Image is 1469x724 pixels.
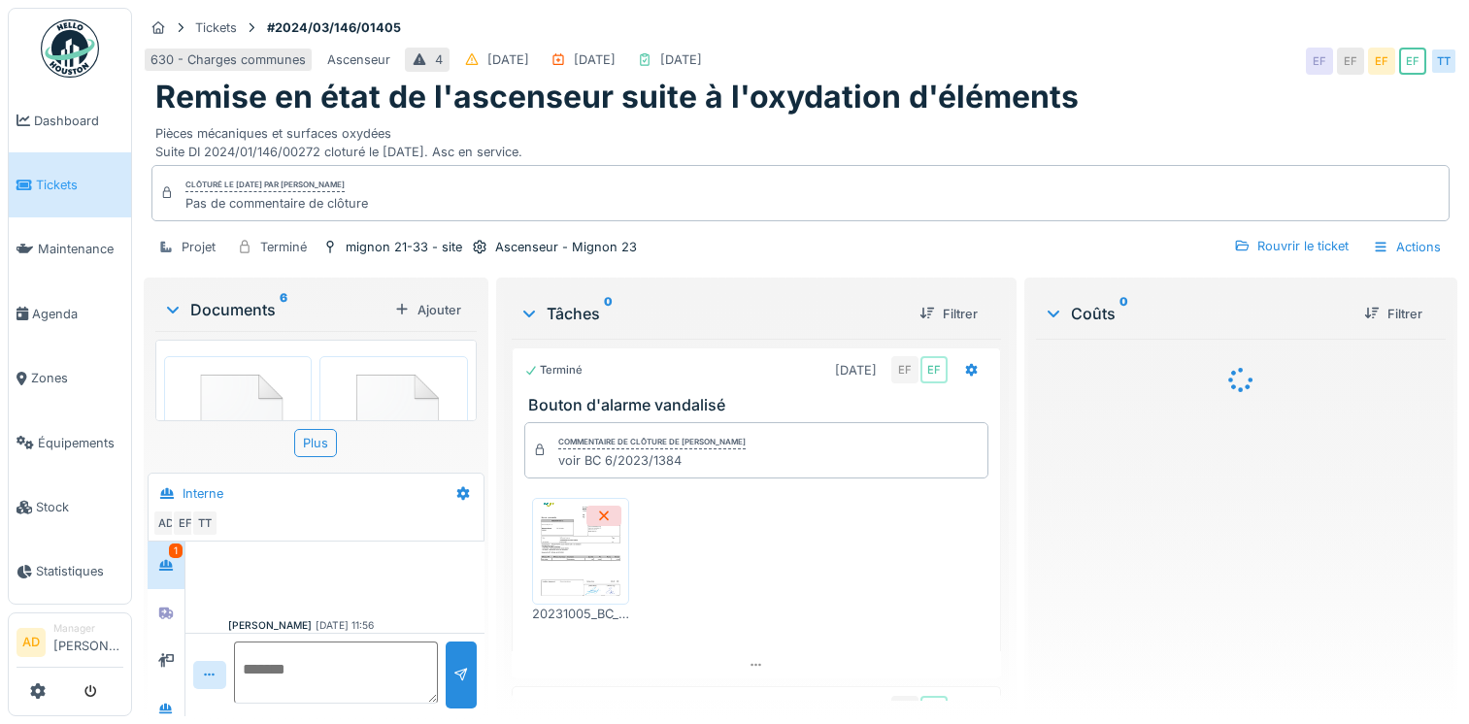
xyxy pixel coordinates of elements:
[259,18,409,37] strong: #2024/03/146/01405
[36,176,123,194] span: Tickets
[38,240,123,258] span: Maintenance
[31,369,123,387] span: Zones
[604,302,613,325] sup: 0
[386,297,469,323] div: Ajouter
[41,19,99,78] img: Badge_color-CXgf-gQk.svg
[163,298,386,321] div: Documents
[316,618,374,633] div: [DATE] 11:56
[169,361,307,493] img: 84750757-fdcc6f00-afbb-11ea-908a-1074b026b06b.png
[1399,48,1426,75] div: EF
[34,112,123,130] span: Dashboard
[532,605,629,623] div: 20231005_BC_ASC_TECHNILIFT_Bouton d'alarme_Mignon 27.pdf
[155,116,1446,161] div: Pièces mécaniques et surfaces oxydées Suite DI 2024/01/146/00272 cloturé le [DATE]. Asc en service.
[152,510,180,537] div: AD
[495,238,637,256] div: Ascenseur - Mignon 23
[9,540,131,604] a: Statistiques
[280,298,287,321] sup: 6
[9,281,131,346] a: Agenda
[324,361,462,493] img: 84750757-fdcc6f00-afbb-11ea-908a-1074b026b06b.png
[524,362,583,378] div: Terminé
[487,50,529,69] div: [DATE]
[1306,48,1333,75] div: EF
[920,356,948,383] div: EF
[1364,233,1450,261] div: Actions
[558,436,746,449] div: Commentaire de clôture de [PERSON_NAME]
[660,50,702,69] div: [DATE]
[260,238,307,256] div: Terminé
[294,429,337,457] div: Plus
[1356,301,1430,327] div: Filtrer
[1119,302,1128,325] sup: 0
[32,305,123,323] span: Agenda
[9,346,131,411] a: Zones
[172,510,199,537] div: EF
[38,434,123,452] span: Équipements
[574,50,616,69] div: [DATE]
[912,301,985,327] div: Filtrer
[835,700,877,718] div: [DATE]
[891,356,918,383] div: EF
[155,79,1079,115] h1: Remise en état de l'ascenseur suite à l'oxydation d'éléments
[9,152,131,216] a: Tickets
[53,621,123,636] div: Manager
[537,503,624,600] img: oybyillw5nszjewb0p0oad5mwyj6
[17,628,46,657] li: AD
[185,194,368,213] div: Pas de commentaire de clôture
[9,475,131,539] a: Stock
[327,50,390,69] div: Ascenseur
[191,510,218,537] div: TT
[36,562,123,580] span: Statistiques
[891,696,918,723] div: EF
[528,396,992,414] h3: Bouton d'alarme vandalisé
[195,18,237,37] div: Tickets
[9,411,131,475] a: Équipements
[1368,48,1395,75] div: EF
[1430,48,1457,75] div: TT
[182,238,216,256] div: Projet
[9,88,131,152] a: Dashboard
[835,361,877,379] div: [DATE]
[53,621,123,663] li: [PERSON_NAME]
[183,484,223,503] div: Interne
[558,451,746,470] div: voir BC 6/2023/1384
[435,50,443,69] div: 4
[519,302,904,325] div: Tâches
[1337,48,1364,75] div: EF
[9,217,131,281] a: Maintenance
[228,618,312,633] div: [PERSON_NAME]
[36,498,123,516] span: Stock
[185,179,345,192] div: Clôturé le [DATE] par [PERSON_NAME]
[346,238,462,256] div: mignon 21-33 - site
[17,621,123,668] a: AD Manager[PERSON_NAME]
[920,696,948,723] div: EF
[1044,302,1349,325] div: Coûts
[169,543,183,558] div: 1
[1226,233,1356,259] div: Rouvrir le ticket
[150,50,306,69] div: 630 - Charges communes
